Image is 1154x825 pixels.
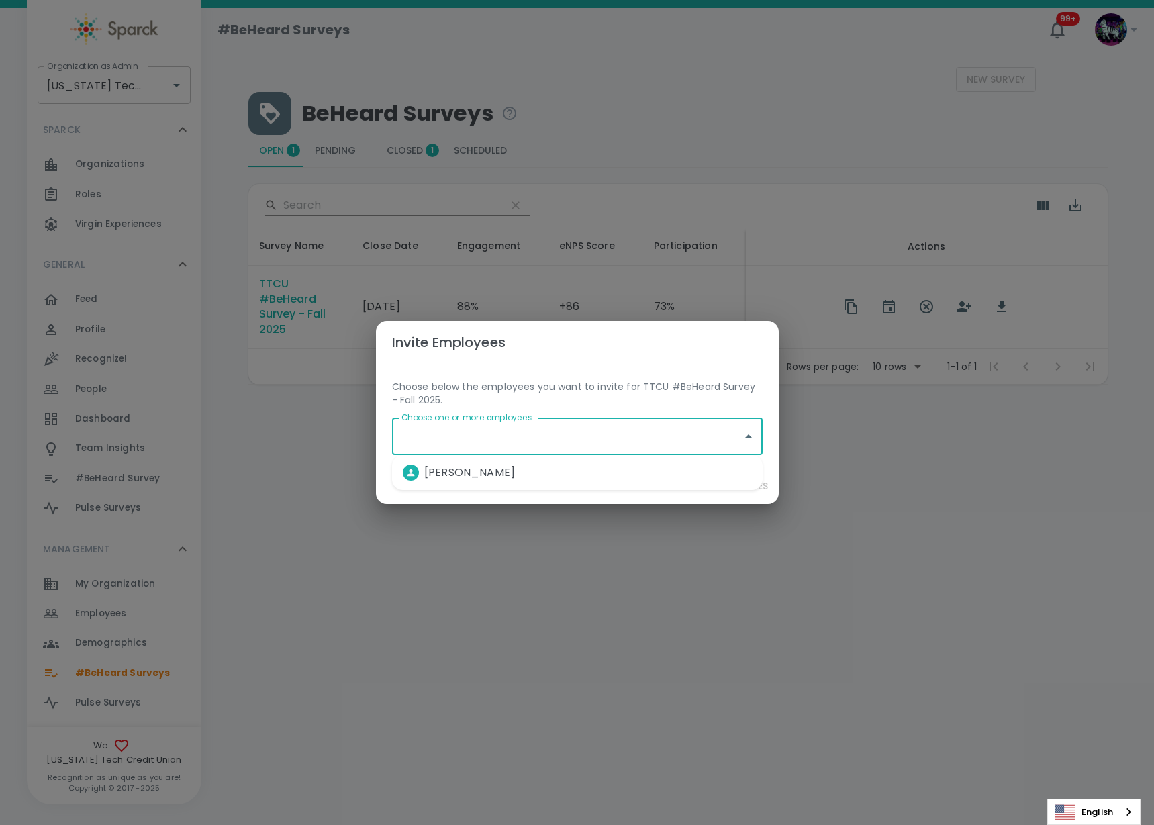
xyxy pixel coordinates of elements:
label: Choose one or more employees [401,411,532,423]
button: Close [739,427,758,446]
span: [PERSON_NAME] [424,465,515,481]
h2: Invite Employees [376,321,779,364]
div: Language [1047,799,1141,825]
a: English [1048,799,1140,824]
aside: Language selected: English [1047,799,1141,825]
p: Choose below the employees you want to invite for TTCU #BeHeard Survey - Fall 2025 . [392,380,763,407]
